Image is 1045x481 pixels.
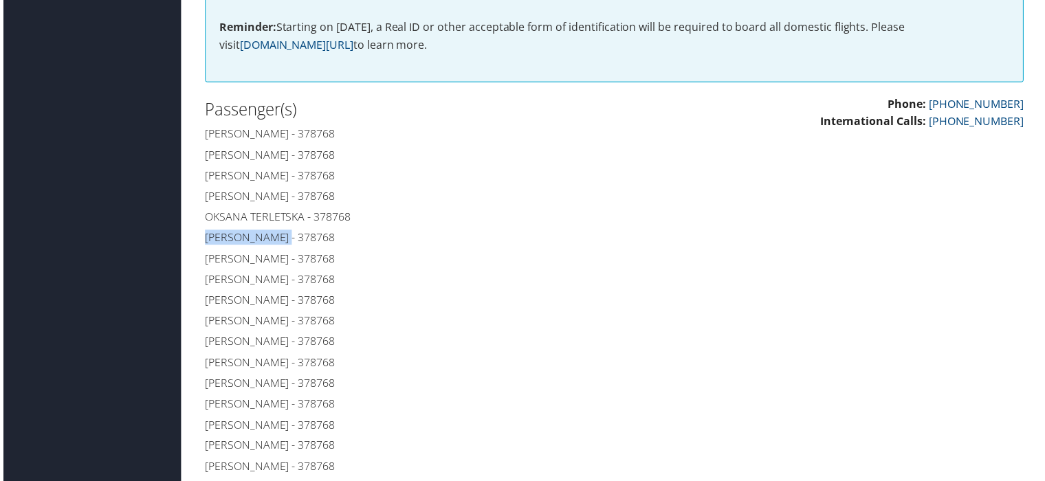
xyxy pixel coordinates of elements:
h4: [PERSON_NAME] - 378768 [203,335,604,350]
h4: [PERSON_NAME] - 378768 [203,357,604,372]
h4: [PERSON_NAME] - 378768 [203,189,604,204]
h4: [PERSON_NAME] - 378768 [203,148,604,163]
h4: Oksana Terletska - 378768 [203,210,604,225]
h4: [PERSON_NAME] - 378768 [203,293,604,309]
h4: [PERSON_NAME] - 378768 [203,419,604,434]
h4: [PERSON_NAME] - 378768 [203,440,604,455]
h4: [PERSON_NAME] - 378768 [203,231,604,246]
h4: [PERSON_NAME] - 378768 [203,377,604,392]
h4: [PERSON_NAME] - 378768 [203,273,604,288]
strong: International Calls: [822,114,928,129]
strong: Reminder: [217,19,274,34]
h4: [PERSON_NAME] - 378768 [203,461,604,476]
a: [PHONE_NUMBER] [931,114,1026,129]
h4: [PERSON_NAME] - 378768 [203,315,604,330]
h4: [PERSON_NAME] - 378768 [203,126,604,142]
h4: [PERSON_NAME] - 378768 [203,252,604,267]
p: Starting on [DATE], a Real ID or other acceptable form of identification will be required to boar... [217,19,1012,54]
a: [DOMAIN_NAME][URL] [238,37,352,52]
h2: Passenger(s) [203,98,604,122]
h4: [PERSON_NAME] - 378768 [203,168,604,183]
a: [PHONE_NUMBER] [931,97,1026,112]
strong: Phone: [890,97,928,112]
h4: [PERSON_NAME] - 378768 [203,398,604,413]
